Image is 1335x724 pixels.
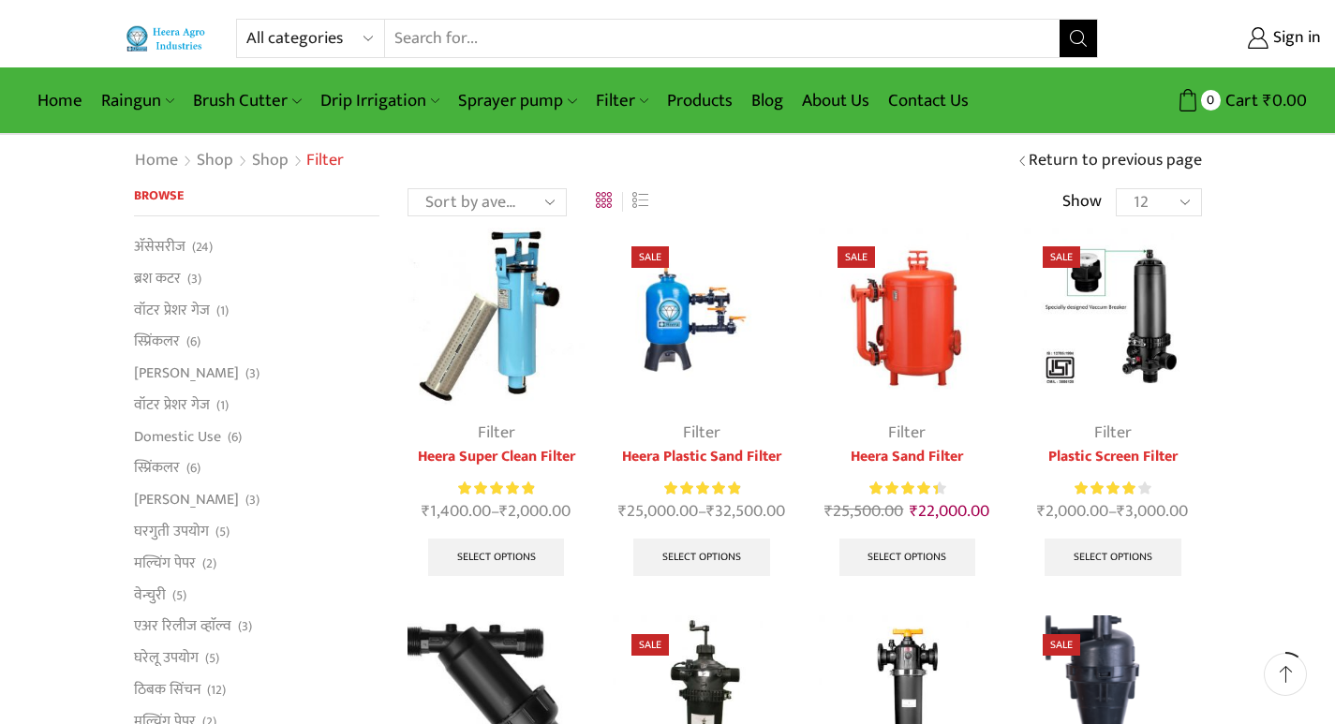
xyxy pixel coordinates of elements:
[1029,149,1202,173] a: Return to previous page
[449,79,586,123] a: Sprayer pump
[184,79,310,123] a: Brush Cutter
[839,539,976,576] a: Select options for “Heera Sand Filter”
[205,649,219,668] span: (5)
[618,497,698,525] bdi: 25,000.00
[824,497,833,525] span: ₹
[134,673,200,705] a: ठिबक सिंचन
[618,497,627,525] span: ₹
[238,617,252,636] span: (3)
[134,185,184,206] span: Browse
[706,497,785,525] bdi: 32,500.00
[1075,479,1150,498] div: Rated 4.00 out of 5
[499,497,508,525] span: ₹
[192,238,213,257] span: (24)
[869,479,945,498] div: Rated 4.50 out of 5
[1221,88,1258,113] span: Cart
[499,497,571,525] bdi: 2,000.00
[869,479,938,498] span: Rated out of 5
[910,497,918,525] span: ₹
[664,479,740,498] div: Rated 5.00 out of 5
[664,479,740,498] span: Rated out of 5
[633,539,770,576] a: Select options for “Heera Plastic Sand Filter”
[216,302,229,320] span: (1)
[631,246,669,268] span: Sale
[1060,20,1097,57] button: Search button
[1024,499,1201,525] span: –
[134,516,209,548] a: घरगुती उपयोग
[613,228,790,405] img: Heera Plastic Sand Filter
[613,446,790,468] a: Heera Plastic Sand Filter
[408,188,567,216] select: Shop order
[228,428,242,447] span: (6)
[819,228,996,405] img: Heera Sand Filter
[1075,479,1135,498] span: Rated out of 5
[613,499,790,525] span: –
[134,149,179,173] a: Home
[888,419,926,447] a: Filter
[1094,419,1132,447] a: Filter
[92,79,184,123] a: Raingun
[408,499,585,525] span: –
[1024,446,1201,468] a: Plastic Screen Filter
[1037,497,1108,525] bdi: 2,000.00
[1024,228,1201,405] img: Plastic Screen Filter
[1117,497,1125,525] span: ₹
[1263,86,1307,115] bdi: 0.00
[1201,90,1221,110] span: 0
[311,79,449,123] a: Drip Irrigation
[207,681,226,700] span: (12)
[251,149,289,173] a: Shop
[202,554,216,573] span: (2)
[134,389,210,421] a: वॉटर प्रेशर गेज
[385,20,1061,57] input: Search for...
[172,586,186,605] span: (5)
[134,421,221,452] a: Domestic Use
[742,79,793,123] a: Blog
[478,419,515,447] a: Filter
[134,326,180,358] a: स्प्रिंकलर
[134,236,185,262] a: अ‍ॅसेसरीज
[134,294,210,326] a: वॉटर प्रेशर गेज
[306,151,344,171] h1: Filter
[215,523,230,541] span: (5)
[134,547,196,579] a: मल्चिंग पेपर
[422,497,430,525] span: ₹
[1045,539,1181,576] a: Select options for “Plastic Screen Filter”
[1268,26,1321,51] span: Sign in
[28,79,92,123] a: Home
[245,364,260,383] span: (3)
[186,332,200,351] span: (6)
[1037,497,1046,525] span: ₹
[793,79,879,123] a: About Us
[1263,86,1272,115] span: ₹
[408,446,585,468] a: Heera Super Clean Filter
[1043,634,1080,656] span: Sale
[196,149,234,173] a: Shop
[910,497,989,525] bdi: 22,000.00
[186,459,200,478] span: (6)
[408,228,585,405] img: Heera-super-clean-filter
[134,358,239,390] a: [PERSON_NAME]
[134,149,344,173] nav: Breadcrumb
[1062,190,1102,214] span: Show
[838,246,875,268] span: Sale
[422,497,491,525] bdi: 1,400.00
[458,479,534,498] span: Rated out of 5
[1117,497,1188,525] bdi: 3,000.00
[1126,22,1321,55] a: Sign in
[134,484,239,516] a: [PERSON_NAME]
[879,79,978,123] a: Contact Us
[187,270,201,288] span: (3)
[134,611,231,643] a: एअर रिलीज व्हाॅल्व
[586,79,658,123] a: Filter
[428,539,565,576] a: Select options for “Heera Super Clean Filter”
[134,452,180,484] a: स्प्रिंकलर
[134,579,166,611] a: वेन्चुरी
[706,497,715,525] span: ₹
[245,491,260,510] span: (3)
[1117,83,1307,118] a: 0 Cart ₹0.00
[1043,246,1080,268] span: Sale
[134,262,181,294] a: ब्रश कटर
[658,79,742,123] a: Products
[134,643,199,674] a: घरेलू उपयोग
